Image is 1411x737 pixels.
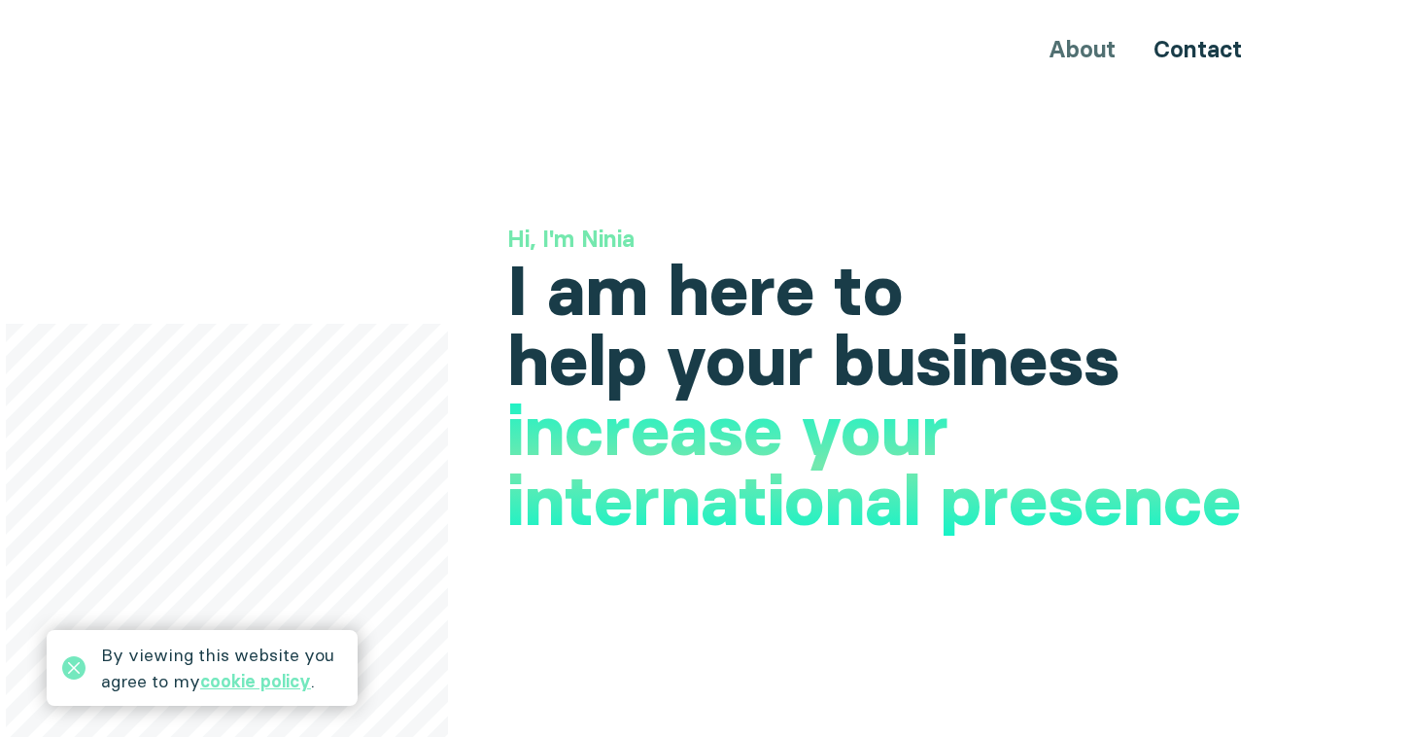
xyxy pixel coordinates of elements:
a: Contact [1153,35,1242,63]
h1: I am here to help your business [507,256,1273,396]
a: cookie policy [200,670,311,692]
div: By viewing this website you agree to my . [101,642,342,694]
h1: increase your international presence [507,396,1273,536]
h3: Hi, I'm Ninia [507,223,1273,256]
